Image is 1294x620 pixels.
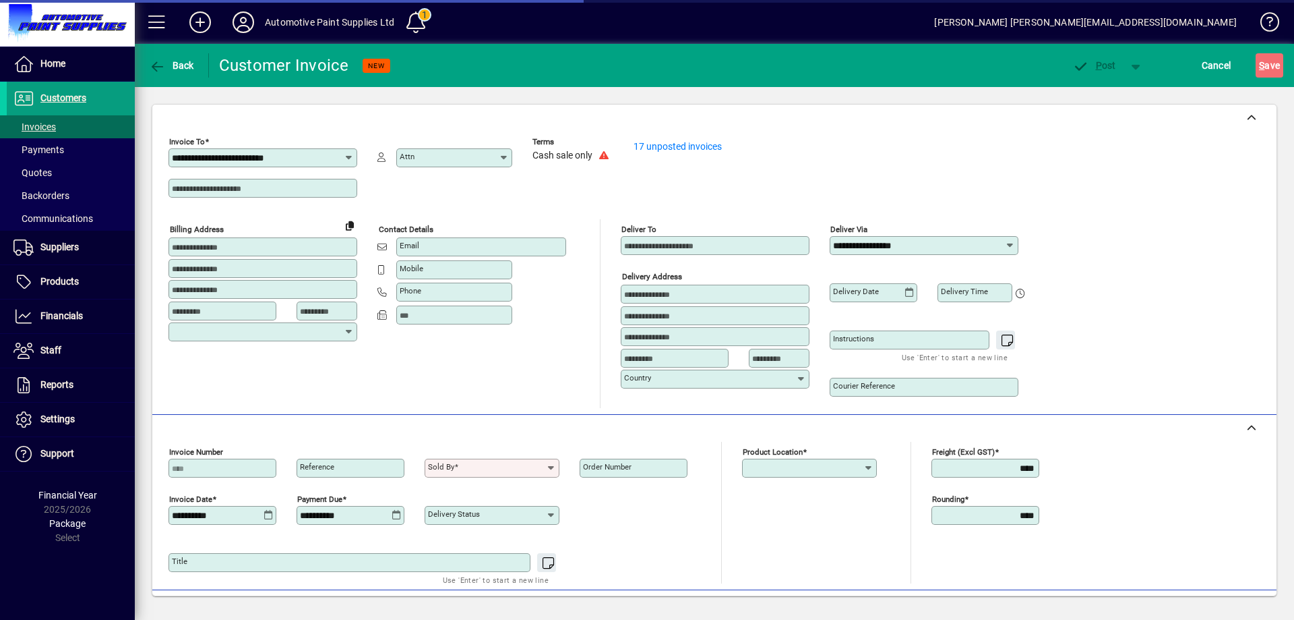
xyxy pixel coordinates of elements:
[7,161,135,184] a: Quotes
[7,403,135,436] a: Settings
[428,462,454,472] mat-label: Sold by
[13,167,52,178] span: Quotes
[634,141,722,152] a: 17 unposted invoices
[7,207,135,230] a: Communications
[428,509,480,519] mat-label: Delivery status
[941,287,988,296] mat-label: Delivery time
[7,231,135,264] a: Suppliers
[13,144,64,155] span: Payments
[7,184,135,207] a: Backorders
[743,447,803,457] mat-label: Product location
[7,47,135,81] a: Home
[833,334,874,343] mat-label: Instructions
[7,115,135,138] a: Invoices
[1202,55,1231,76] span: Cancel
[934,11,1237,33] div: [PERSON_NAME] [PERSON_NAME][EMAIL_ADDRESS][DOMAIN_NAME]
[532,150,592,161] span: Cash sale only
[7,437,135,471] a: Support
[1250,3,1277,47] a: Knowledge Base
[40,345,61,356] span: Staff
[1072,60,1116,71] span: ost
[624,373,651,383] mat-label: Country
[13,190,69,201] span: Backorders
[40,276,79,287] span: Products
[583,462,631,472] mat-label: Order number
[833,381,895,391] mat-label: Courier Reference
[40,448,74,459] span: Support
[1259,60,1264,71] span: S
[1066,53,1123,78] button: Post
[13,121,56,132] span: Invoices
[1096,60,1102,71] span: P
[830,225,867,234] mat-label: Deliver via
[13,213,93,224] span: Communications
[222,10,265,34] button: Profile
[38,490,97,501] span: Financial Year
[7,334,135,368] a: Staff
[7,300,135,333] a: Financials
[833,287,879,296] mat-label: Delivery date
[1259,55,1280,76] span: ave
[40,310,83,321] span: Financials
[1198,53,1235,78] button: Cancel
[368,61,385,70] span: NEW
[219,55,349,76] div: Customer Invoice
[532,138,613,146] span: Terms
[400,241,419,250] mat-label: Email
[932,447,995,457] mat-label: Freight (excl GST)
[339,215,361,236] button: Copy to Delivery address
[49,518,86,529] span: Package
[135,53,209,78] app-page-header-button: Back
[400,264,423,273] mat-label: Mobile
[40,92,86,103] span: Customers
[932,495,964,504] mat-label: Rounding
[1256,53,1283,78] button: Save
[169,137,205,146] mat-label: Invoice To
[40,242,79,252] span: Suppliers
[179,10,222,34] button: Add
[40,58,65,69] span: Home
[400,152,414,161] mat-label: Attn
[40,379,73,390] span: Reports
[902,349,1008,365] mat-hint: Use 'Enter' to start a new line
[40,414,75,424] span: Settings
[172,557,187,566] mat-label: Title
[297,495,342,504] mat-label: Payment due
[7,138,135,161] a: Payments
[146,53,197,78] button: Back
[7,368,135,402] a: Reports
[7,265,135,299] a: Products
[169,447,223,457] mat-label: Invoice number
[169,495,212,504] mat-label: Invoice date
[265,11,394,33] div: Automotive Paint Supplies Ltd
[149,60,194,71] span: Back
[443,572,549,588] mat-hint: Use 'Enter' to start a new line
[621,225,656,234] mat-label: Deliver To
[300,462,334,472] mat-label: Reference
[400,286,421,295] mat-label: Phone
